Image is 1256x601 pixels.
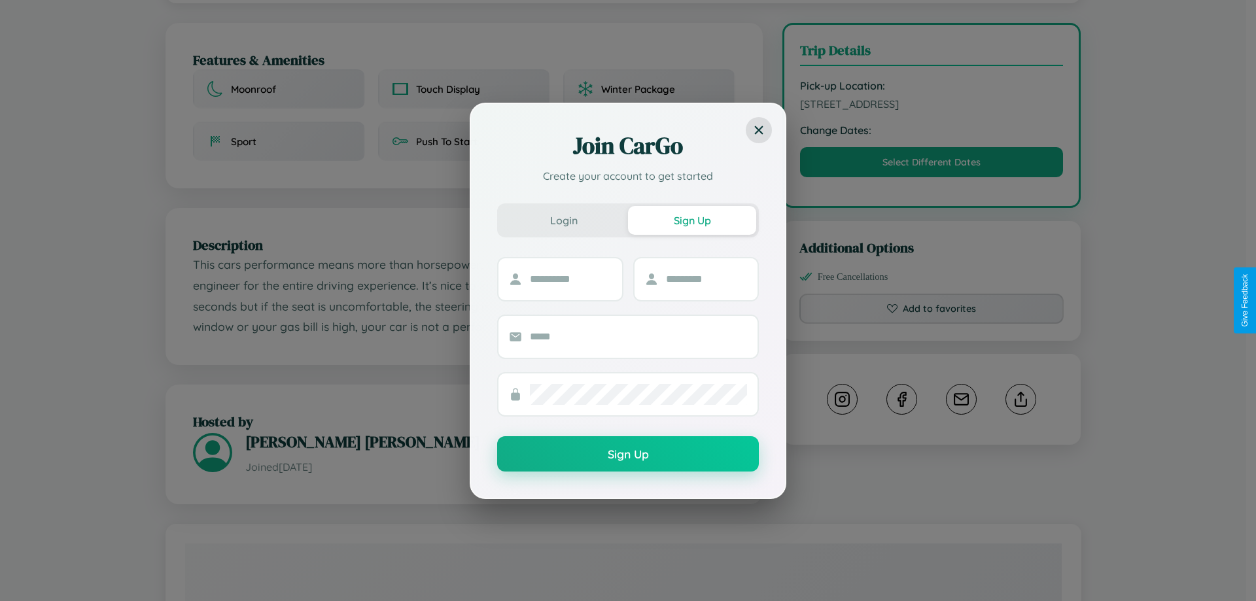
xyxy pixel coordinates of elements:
h2: Join CarGo [497,130,759,162]
button: Sign Up [497,436,759,472]
button: Sign Up [628,206,756,235]
div: Give Feedback [1240,274,1249,327]
p: Create your account to get started [497,168,759,184]
button: Login [500,206,628,235]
